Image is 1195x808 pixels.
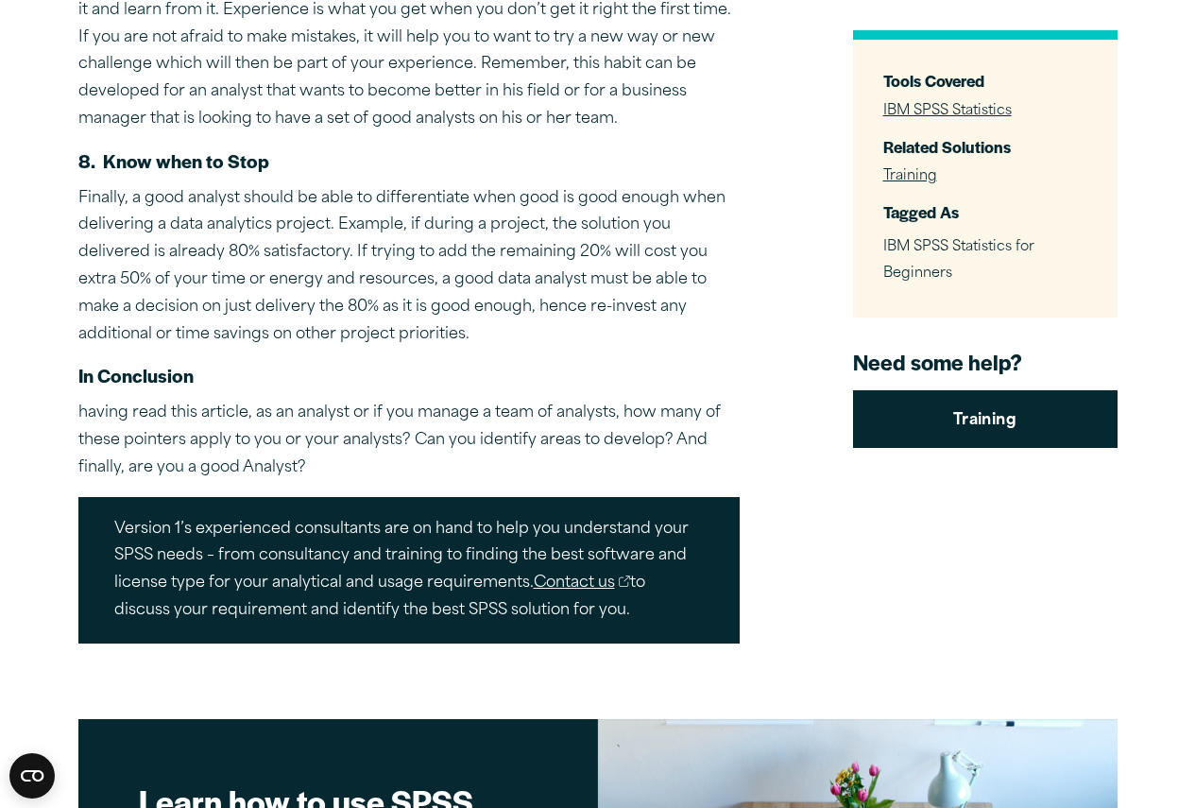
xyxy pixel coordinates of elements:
[78,147,269,174] strong: 8. Know when to Stop
[883,169,937,183] a: Training
[883,135,1087,157] h3: Related Solutions
[78,362,194,388] strong: In Conclusion
[853,389,1118,448] a: Training
[883,103,1012,117] a: IBM SPSS Statistics
[78,185,740,349] p: Finally, a good analyst should be able to differentiate when good is good enough when delivering ...
[534,570,631,597] a: Contact us
[853,348,1118,376] h4: Need some help?
[78,400,740,481] p: having read this article, as an analyst or if you manage a team of analysts, how many of these po...
[883,70,1087,92] h3: Tools Covered
[883,239,1034,281] span: IBM SPSS Statistics for Beginners
[78,497,740,644] p: Version 1’s experienced consultants are on hand to help you understand your SPSS needs – from con...
[883,201,1087,223] h3: Tagged As
[9,753,55,799] button: Open CMP widget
